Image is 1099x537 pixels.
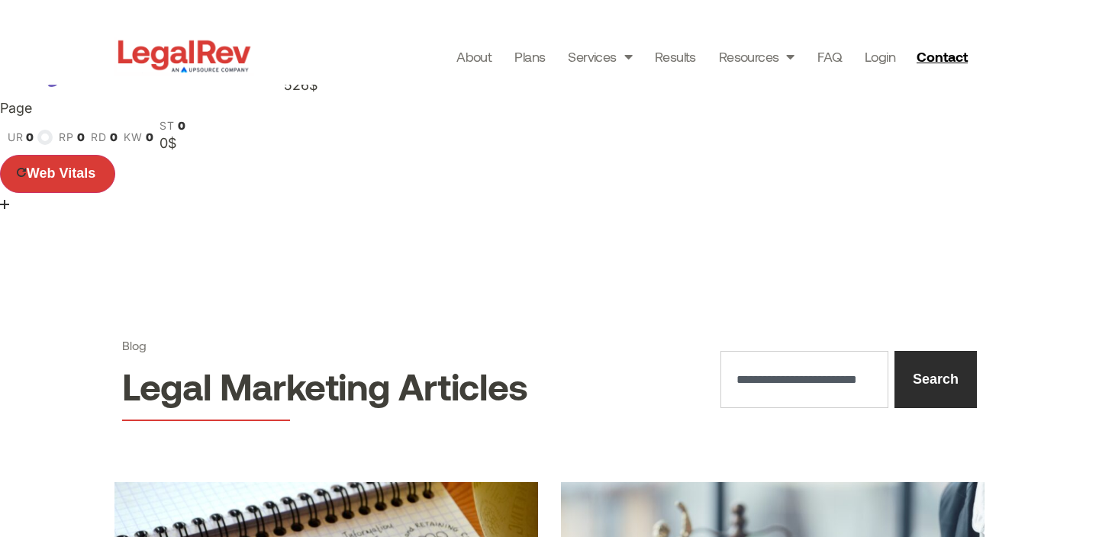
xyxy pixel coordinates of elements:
[122,368,705,404] h2: Legal Marketing Articles
[865,46,895,67] a: Login
[894,351,977,408] button: Search
[456,46,491,67] a: About
[456,46,895,67] nav: Menu
[77,131,85,143] span: 0
[27,166,95,181] span: Web Vitals
[91,131,106,143] span: rd
[910,44,978,69] a: Contact
[284,74,324,97] div: 526$
[160,132,185,155] div: 0$
[124,131,153,143] a: kw0
[91,131,118,143] a: rd0
[568,46,632,67] a: Services
[655,46,696,67] a: Results
[160,120,174,132] span: st
[110,131,118,143] span: 0
[8,131,23,143] span: ur
[178,120,186,132] span: 0
[817,46,842,67] a: FAQ
[8,130,53,145] a: ur0
[719,46,794,67] a: Resources
[59,131,85,143] a: rp0
[160,120,185,132] a: st0
[913,369,959,390] span: Search
[26,131,34,143] span: 0
[124,131,142,143] span: kw
[514,46,545,67] a: Plans
[59,131,73,143] span: rp
[122,338,705,352] h1: Blog
[146,131,154,143] span: 0
[917,50,968,63] span: Contact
